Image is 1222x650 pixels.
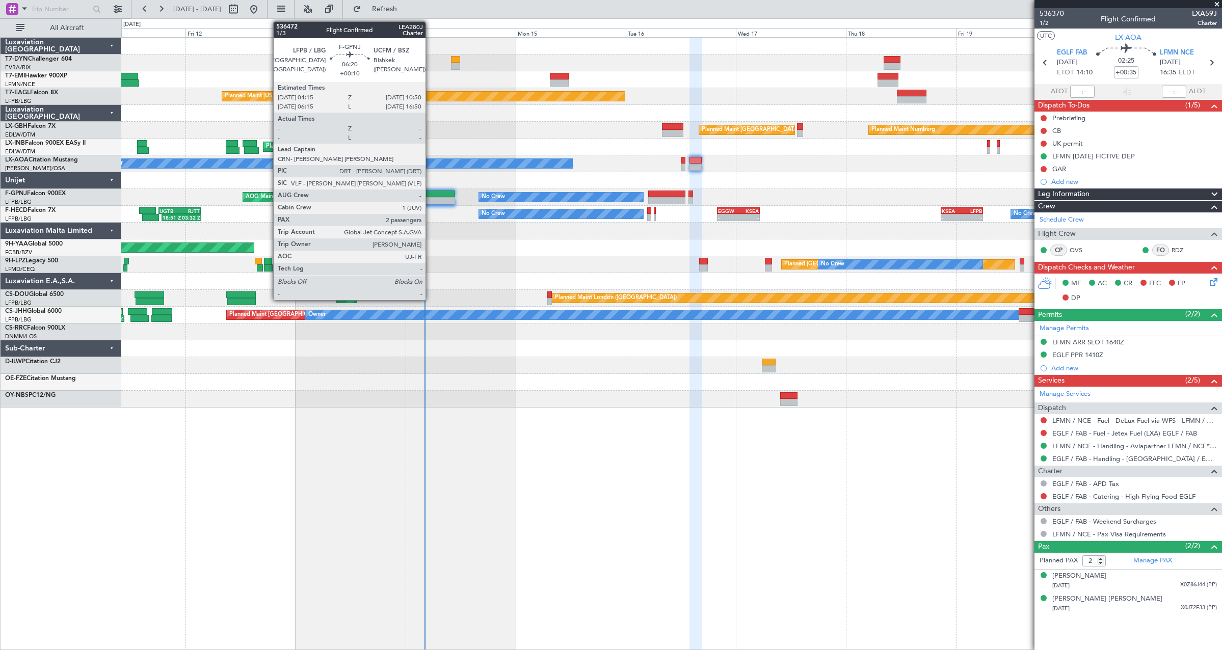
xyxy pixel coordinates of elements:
div: [DATE] [123,20,141,29]
div: 18:51 Z [163,214,181,221]
span: FP [1178,279,1185,289]
span: LFMN NCE [1160,48,1194,58]
span: X0Z86J44 (PP) [1180,581,1217,589]
a: LFPB/LBG [5,316,32,323]
a: LX-INBFalcon 900EX EASy II [5,140,86,146]
span: MF [1071,279,1081,289]
div: EGLF PPR 1410Z [1052,350,1103,359]
div: Planned Maint [GEOGRAPHIC_DATA] ([GEOGRAPHIC_DATA]) [339,290,500,306]
div: No Crew [482,206,505,222]
span: ELDT [1179,68,1195,78]
a: RDZ [1172,246,1194,255]
a: EDLW/DTM [5,148,35,155]
a: EGLF / FAB - Weekend Surcharges [1052,517,1156,526]
span: Dispatch To-Dos [1038,100,1090,112]
input: --:-- [1070,86,1095,98]
div: 03:32 Z [181,214,200,221]
div: Tue 16 [626,28,736,37]
a: LFPB/LBG [5,215,32,223]
span: T7-EMI [5,73,25,79]
div: Add new [1051,177,1217,186]
a: D-ILWPCitation CJ2 [5,359,61,365]
div: Planned Maint Nurnberg [871,122,935,138]
div: Thu 18 [846,28,956,37]
span: ALDT [1189,87,1206,97]
span: Permits [1038,309,1062,321]
a: Manage PAX [1133,556,1172,566]
div: AOG Maint Paris ([GEOGRAPHIC_DATA]) [246,189,353,205]
span: 14:10 [1076,68,1093,78]
div: KSEA [942,208,962,214]
span: CR [1124,279,1132,289]
div: RJTT [180,208,200,214]
span: FFC [1149,279,1161,289]
span: T7-DYN [5,56,28,62]
div: FO [1152,245,1169,256]
span: LX-AOA [1115,32,1141,43]
div: Mon 15 [516,28,626,37]
span: (2/2) [1185,540,1200,551]
a: LFMN / NCE - Handling - Aviapartner LFMN / NCE*****MY HANDLING**** [1052,442,1217,450]
a: T7-EAGLFalcon 8X [5,90,58,96]
a: Manage Permits [1040,323,1089,334]
span: AC [1098,279,1107,289]
div: Planned Maint [GEOGRAPHIC_DATA] ([GEOGRAPHIC_DATA]) [229,307,390,322]
span: Refresh [363,6,406,13]
a: EGLF / FAB - APD Tax [1052,479,1119,488]
span: [DATE] [1052,582,1070,589]
span: 536370 [1040,8,1064,19]
a: F-GPNJFalcon 900EX [5,191,66,197]
a: EGLF / FAB - Handling - [GEOGRAPHIC_DATA] / EGLF / FAB [1052,454,1217,463]
span: ATOT [1051,87,1068,97]
div: CB [1052,126,1061,135]
div: Sat 13 [296,28,406,37]
div: Fri 12 [185,28,296,37]
span: (2/2) [1185,309,1200,319]
button: Refresh [348,1,409,17]
div: Planned [GEOGRAPHIC_DATA] ([GEOGRAPHIC_DATA]) [784,257,928,272]
span: OE-FZE [5,375,26,382]
input: Trip Number [31,2,90,17]
a: Manage Services [1040,389,1091,399]
div: UK permit [1052,139,1083,148]
div: - [718,214,738,221]
label: Planned PAX [1040,556,1078,566]
span: CS-JHH [5,308,27,314]
div: Sun 14 [406,28,516,37]
a: 9H-YAAGlobal 5000 [5,241,63,247]
div: No Crew [1014,206,1037,222]
div: - [962,214,981,221]
div: Planned Maint [GEOGRAPHIC_DATA] ([GEOGRAPHIC_DATA]) [362,257,523,272]
a: LFMN/NCE [5,80,35,88]
a: LFPB/LBG [5,97,32,105]
div: [PERSON_NAME] [PERSON_NAME] [1052,594,1162,604]
a: T7-EMIHawker 900XP [5,73,67,79]
span: Dispatch Checks and Weather [1038,262,1135,274]
span: All Aircraft [26,24,108,32]
a: LFMN / NCE - Pax Visa Requirements [1052,530,1166,538]
div: LFMN [DATE] FICTIVE DEP [1052,152,1135,160]
div: Thu 11 [75,28,185,37]
span: F-HECD [5,207,28,213]
a: LFMN / NCE - Fuel - DeLux Fuel via WFS - LFMN / NCE [1052,416,1217,425]
a: CS-RRCFalcon 900LX [5,325,65,331]
div: Add new [1051,364,1217,372]
span: OY-NBS [5,392,29,398]
span: F-GPNJ [5,191,27,197]
a: LFPB/LBG [5,198,32,206]
span: [DATE] [1057,58,1078,68]
div: - [942,214,962,221]
button: UTC [1037,31,1055,40]
span: Flight Crew [1038,228,1076,240]
button: All Aircraft [11,20,111,36]
div: Flight Confirmed [1101,14,1156,24]
a: LFMD/CEQ [5,265,35,273]
div: LFMN ARR SLOT 1640Z [1052,338,1124,346]
span: [DATE] [1052,605,1070,612]
div: Planned Maint [GEOGRAPHIC_DATA] ([GEOGRAPHIC_DATA]) [702,122,862,138]
span: (2/5) [1185,375,1200,386]
a: LX-GBHFalcon 7X [5,123,56,129]
span: LXA59J [1192,8,1217,19]
a: T7-DYNChallenger 604 [5,56,72,62]
span: Charter [1192,19,1217,28]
